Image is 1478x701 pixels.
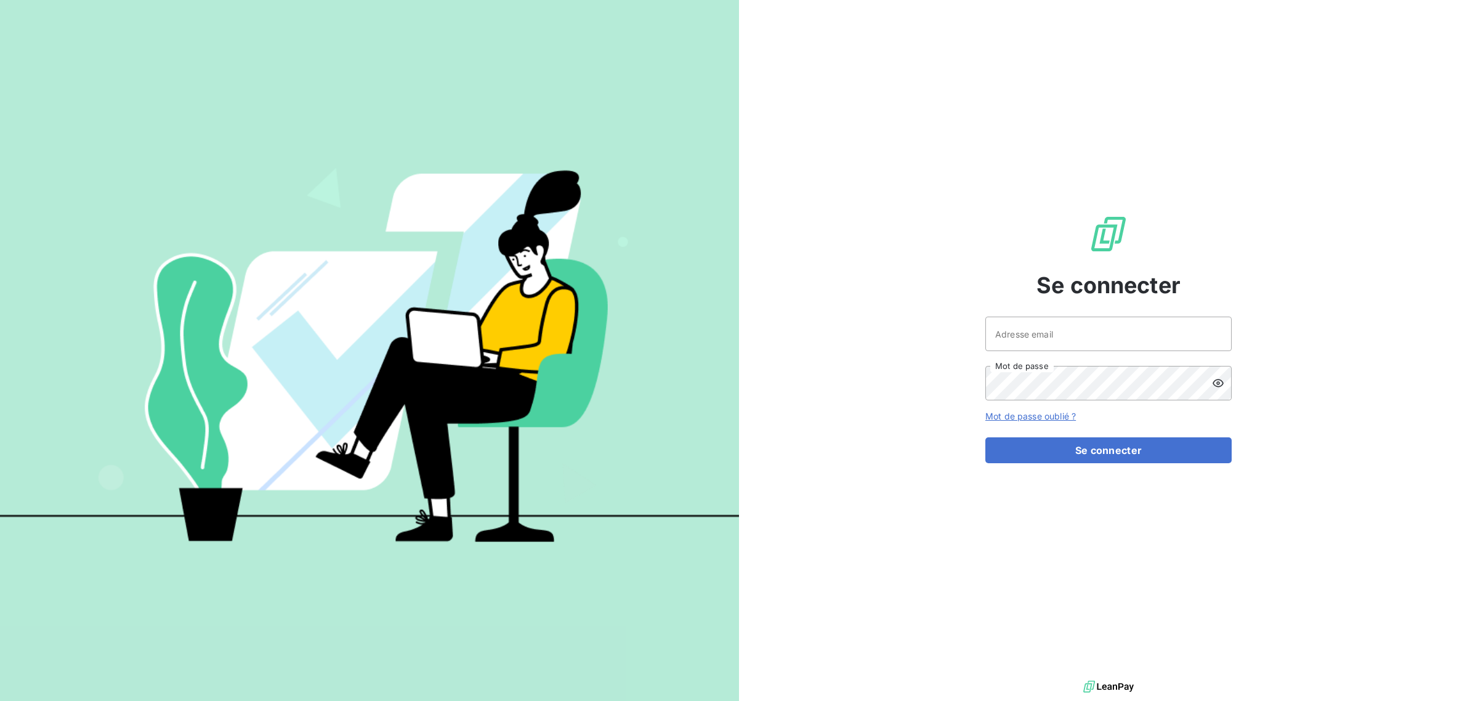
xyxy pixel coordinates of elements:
[985,317,1232,351] input: placeholder
[1036,269,1181,302] span: Se connecter
[985,411,1076,421] a: Mot de passe oublié ?
[1089,214,1128,254] img: Logo LeanPay
[985,437,1232,463] button: Se connecter
[1083,678,1134,696] img: logo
